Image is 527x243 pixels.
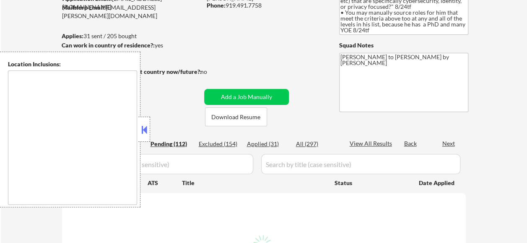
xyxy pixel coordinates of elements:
[148,179,182,187] div: ATS
[350,139,395,148] div: View All Results
[62,51,107,58] strong: Minimum salary:
[404,139,418,148] div: Back
[204,89,289,105] button: Add a Job Manually
[62,3,201,20] div: [EMAIL_ADDRESS][PERSON_NAME][DOMAIN_NAME]
[442,139,456,148] div: Next
[296,140,338,148] div: All (297)
[62,41,199,50] div: yes
[247,140,289,148] div: Applied (31)
[207,2,226,9] strong: Phone:
[62,42,155,49] strong: Can work in country of residence?:
[335,175,407,190] div: Status
[261,154,460,174] input: Search by title (case sensitive)
[62,4,106,11] strong: Mailslurp Email:
[65,154,253,174] input: Search by company (case sensitive)
[62,32,201,40] div: 31 sent / 205 bought
[200,68,224,76] div: no
[62,50,201,59] div: $170,000
[151,140,192,148] div: Pending (112)
[205,107,267,126] button: Download Resume
[8,60,137,68] div: Location Inclusions:
[207,1,325,10] div: 919.491.7758
[62,32,83,39] strong: Applies:
[339,41,468,50] div: Squad Notes
[182,179,327,187] div: Title
[199,140,241,148] div: Excluded (154)
[419,179,456,187] div: Date Applied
